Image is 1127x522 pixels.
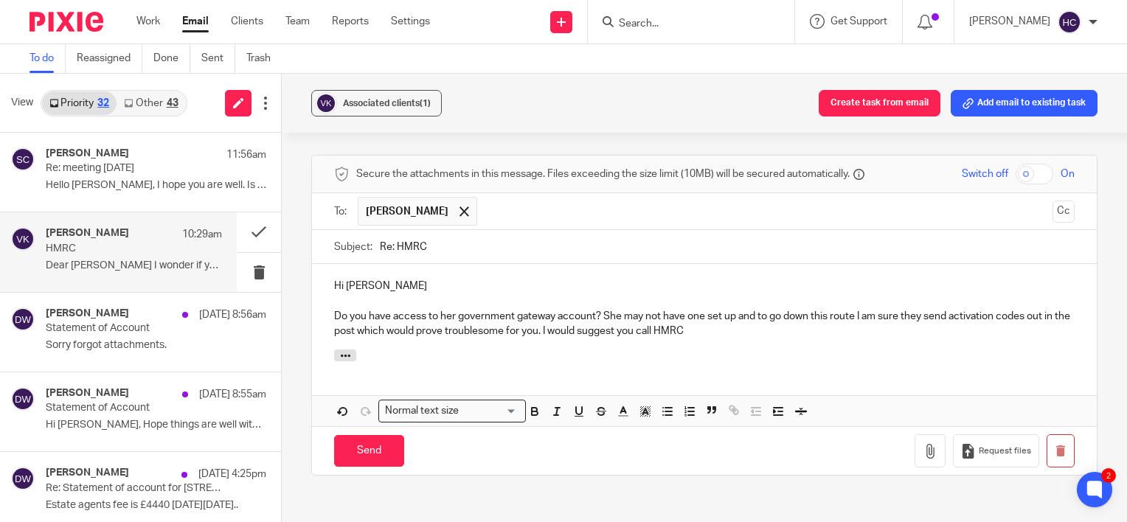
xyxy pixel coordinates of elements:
[1053,201,1075,223] button: Cc
[420,99,431,108] span: (1)
[11,147,35,171] img: svg%3E
[46,499,266,512] p: Estate agents fee is £4440 [DATE][DATE]..
[117,91,185,115] a: Other43
[11,95,33,111] span: View
[979,445,1031,457] span: Request files
[46,307,129,320] h4: [PERSON_NAME]
[97,98,109,108] div: 32
[46,227,129,240] h4: [PERSON_NAME]
[334,204,350,219] label: To:
[951,90,1097,116] button: Add email to existing task
[46,387,129,400] h4: [PERSON_NAME]
[182,227,222,242] p: 10:29am
[46,482,222,495] p: Re: Statement of account for [STREET_ADDRESS] (ref GGVHB6)
[334,435,404,467] input: Send
[46,260,222,272] p: Dear [PERSON_NAME] I wonder if you could help with...
[382,403,462,419] span: Normal text size
[1101,468,1116,483] div: 2
[46,243,187,255] p: HMRC
[46,419,266,431] p: Hi [PERSON_NAME], Hope things are well with you? ...
[201,44,235,73] a: Sent
[42,91,117,115] a: Priority32
[77,44,142,73] a: Reassigned
[30,12,103,32] img: Pixie
[11,467,35,490] img: svg%3E
[962,167,1008,181] span: Switch off
[153,44,190,73] a: Done
[343,99,431,108] span: Associated clients
[334,240,372,254] label: Subject:
[378,400,526,422] div: Search for option
[199,387,266,402] p: [DATE] 8:55am
[464,403,517,419] input: Search for option
[819,90,940,116] button: Create task from email
[311,90,442,116] button: Associated clients(1)
[11,387,35,411] img: svg%3E
[617,18,750,31] input: Search
[315,92,337,114] img: svg%3E
[231,14,263,29] a: Clients
[332,14,369,29] a: Reports
[46,162,222,175] p: Re: meeting [DATE]
[391,14,430,29] a: Settings
[1058,10,1081,34] img: svg%3E
[167,98,178,108] div: 43
[199,307,266,322] p: [DATE] 8:56am
[356,167,850,181] span: Secure the attachments in this message. Files exceeding the size limit (10MB) will be secured aut...
[182,14,209,29] a: Email
[285,14,310,29] a: Team
[11,227,35,251] img: svg%3E
[11,307,35,331] img: svg%3E
[46,147,129,160] h4: [PERSON_NAME]
[969,14,1050,29] p: [PERSON_NAME]
[1061,167,1075,181] span: On
[334,279,1075,293] p: Hi [PERSON_NAME]
[136,14,160,29] a: Work
[46,339,266,352] p: Sorry forgot attachments.
[198,467,266,481] p: [DATE] 4:25pm
[953,434,1038,467] button: Request files
[46,179,266,192] p: Hello [PERSON_NAME], I hope you are well. Is my...
[366,204,448,219] span: [PERSON_NAME]
[830,16,887,27] span: Get Support
[30,44,66,73] a: To do
[246,44,282,73] a: Trash
[226,147,266,162] p: 11:56am
[46,322,222,335] p: Statement of Account
[46,402,222,414] p: Statement of Account
[334,309,1075,339] p: Do you have access to her government gateway account? She may not have one set up and to go down ...
[46,467,129,479] h4: [PERSON_NAME]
